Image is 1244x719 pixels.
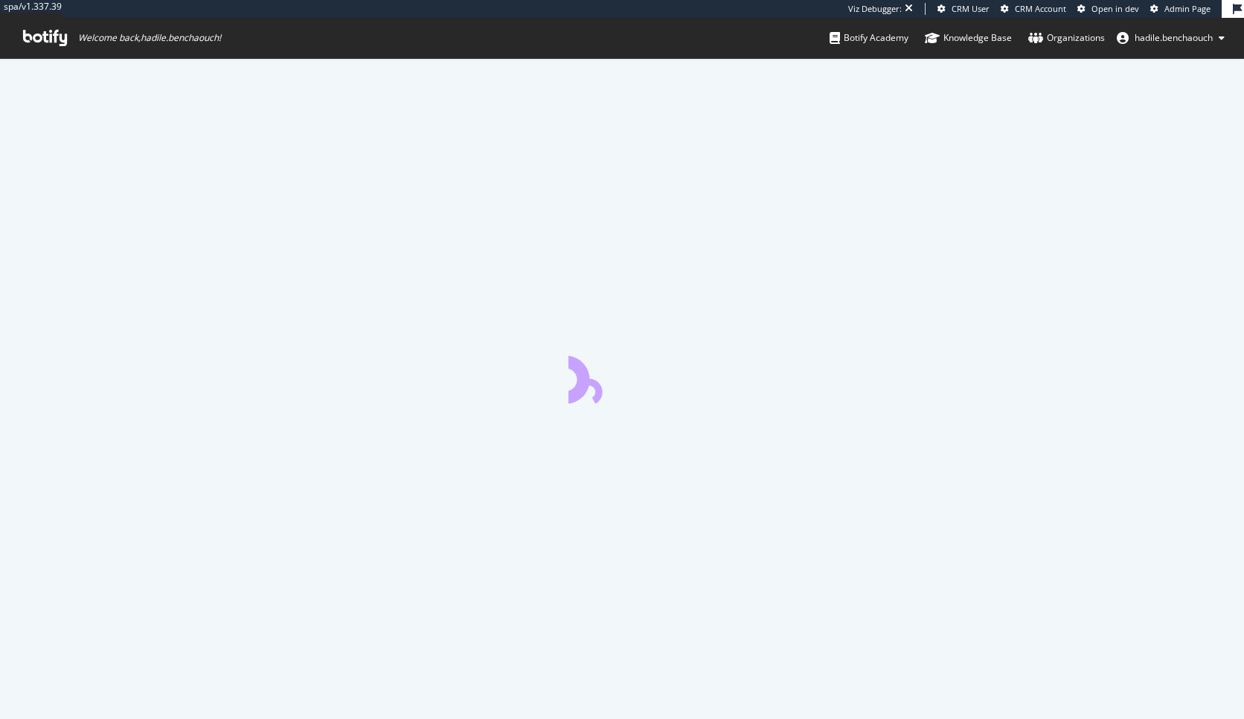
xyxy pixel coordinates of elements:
[925,18,1012,58] a: Knowledge Base
[925,31,1012,45] div: Knowledge Base
[1028,18,1105,58] a: Organizations
[952,3,990,14] span: CRM User
[1164,3,1211,14] span: Admin Page
[1150,3,1211,15] a: Admin Page
[1135,31,1213,44] span: hadile.benchaouch
[1028,31,1105,45] div: Organizations
[568,350,676,403] div: animation
[1077,3,1139,15] a: Open in dev
[1105,26,1237,50] button: hadile.benchaouch
[1001,3,1066,15] a: CRM Account
[937,3,990,15] a: CRM User
[848,3,902,15] div: Viz Debugger:
[78,32,221,44] span: Welcome back, hadile.benchaouch !
[1091,3,1139,14] span: Open in dev
[1015,3,1066,14] span: CRM Account
[830,18,908,58] a: Botify Academy
[830,31,908,45] div: Botify Academy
